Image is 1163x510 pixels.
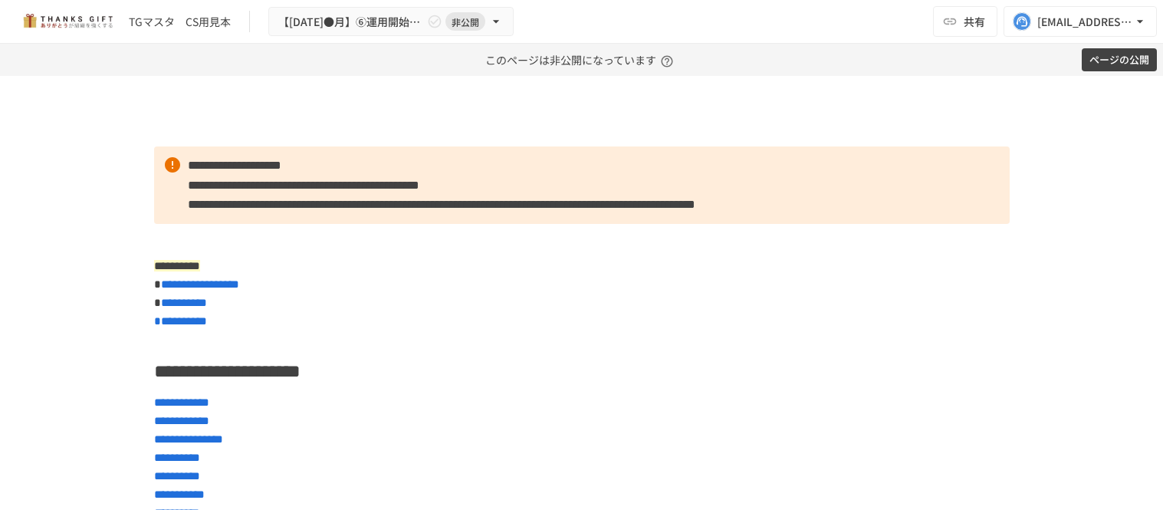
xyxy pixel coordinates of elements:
div: [EMAIL_ADDRESS][DOMAIN_NAME] [1037,12,1132,31]
button: [EMAIL_ADDRESS][DOMAIN_NAME] [1004,6,1157,37]
span: 【[DATE]●月】⑥運用開始後3回目振り返りMTG [278,12,424,31]
span: 非公開 [445,14,485,30]
p: このページは非公開になっています [485,44,678,76]
button: ページの公開 [1082,48,1157,72]
button: 【[DATE]●月】⑥運用開始後3回目振り返りMTG非公開 [268,7,514,37]
span: 共有 [964,13,985,30]
button: 共有 [933,6,997,37]
div: TGマスタ CS用見本 [129,14,231,30]
img: mMP1OxWUAhQbsRWCurg7vIHe5HqDpP7qZo7fRoNLXQh [18,9,117,34]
